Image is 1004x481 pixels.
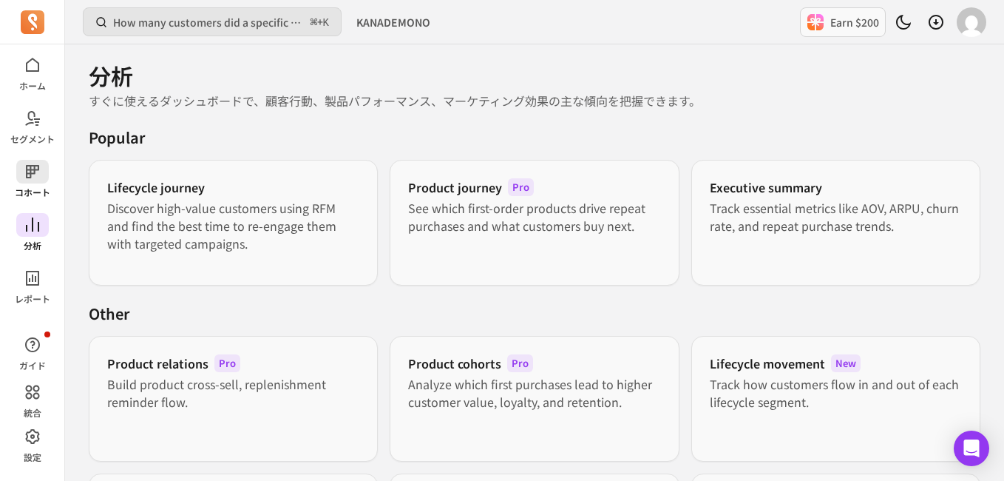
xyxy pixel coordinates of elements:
p: Earn $200 [830,15,879,30]
div: Open Intercom Messenger [954,431,989,466]
a: Product cohortsProAnalyze which first purchases lead to higher customer value, loyalty, and reten... [390,336,679,462]
a: Lifecycle movementNewTrack how customers flow in and out of each lifecycle segment. [691,336,980,462]
p: Analyze which first purchases lead to higher customer value, loyalty, and retention. [408,375,660,411]
p: コホート [15,186,50,198]
h2: Other [89,303,980,324]
kbd: K [323,17,329,29]
p: 設定 [24,451,41,463]
p: 統合 [24,407,41,419]
a: Executive summaryTrack essential metrics like AOV, ARPU, churn rate, and repeat purchase trends. [691,160,980,286]
p: レポート [15,293,50,305]
p: Build product cross-sell, replenishment reminder flow. [107,375,359,411]
p: Track how customers flow in and out of each lifecycle segment. [710,375,962,411]
p: 分析 [24,240,41,252]
button: How many customers did a specific discount code generate?⌘+K [83,7,342,36]
h3: Lifecycle journey [107,178,205,196]
h1: 分析 [89,62,980,89]
p: ホーム [19,80,46,92]
a: Product relationsProBuild product cross-sell, replenishment reminder flow. [89,336,378,462]
span: Pro [508,178,534,196]
p: すぐに使えるダッシュボードで、顧客行動、製品パフォーマンス、マーケティング効果の主な傾向を把握できます。 [89,92,980,110]
h3: Product journey [408,178,502,196]
button: ガイド [16,330,49,374]
p: セグメント [10,133,55,145]
span: Pro [507,354,533,372]
span: Pro [214,354,240,372]
kbd: ⌘ [310,13,318,32]
button: KANADEMONO [347,9,439,36]
img: avatar [957,7,986,37]
h3: Product cohorts [408,354,501,372]
span: + [311,14,329,30]
h3: Product relations [107,354,208,372]
a: Lifecycle journeyDiscover high-value customers using RFM and find the best time to re-engage them... [89,160,378,286]
h3: Executive summary [710,178,822,196]
p: Track essential metrics like AOV, ARPU, churn rate, and repeat purchase trends. [710,199,962,235]
h2: Popular [89,127,980,148]
button: Toggle dark mode [889,7,918,37]
a: Product journeyProSee which first-order products drive repeat purchases and what customers buy next. [390,160,679,286]
p: ガイド [19,360,46,371]
p: Discover high-value customers using RFM and find the best time to re-engage them with targeted ca... [107,199,359,252]
span: KANADEMONO [356,15,430,30]
h3: Lifecycle movement [710,354,825,372]
button: Earn $200 [800,7,886,37]
p: See which first-order products drive repeat purchases and what customers buy next. [408,199,660,235]
span: New [831,354,861,372]
p: How many customers did a specific discount code generate? [113,15,305,30]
